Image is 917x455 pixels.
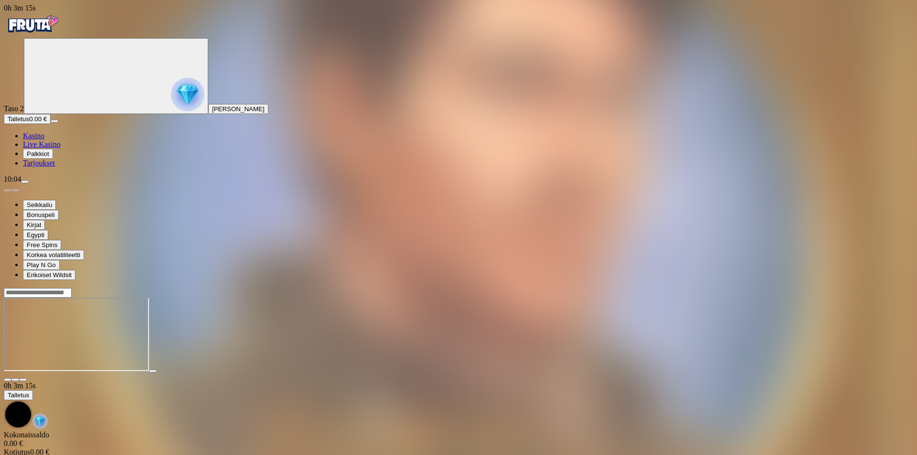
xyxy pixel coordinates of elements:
span: Bonuspeli [27,211,55,218]
img: reward-icon [32,414,48,429]
img: Fruta [4,12,61,36]
span: [PERSON_NAME] [212,105,265,113]
div: Game menu [4,382,913,431]
button: Bonuspeli [23,210,59,220]
span: Play N Go [27,261,56,269]
span: user session time [4,4,36,12]
span: Free Spins [27,241,57,248]
a: poker-chip iconLive Kasino [23,140,61,148]
span: Live Kasino [23,140,61,148]
button: menu [51,120,58,123]
input: Search [4,288,72,298]
button: Talletusplus icon0.00 € [4,114,51,124]
button: [PERSON_NAME] [208,104,268,114]
button: Free Spins [23,240,61,250]
a: Fruta [4,30,61,38]
button: play icon [149,370,157,372]
button: next slide [11,189,19,192]
button: prev slide [4,189,11,192]
span: Talletus [8,115,29,123]
span: Talletus [8,392,29,399]
span: user session time [4,382,36,390]
span: Erikoiset Wildsit [27,271,72,279]
button: Play N Go [23,260,60,270]
img: reward progress [171,78,204,111]
a: gift-inverted iconTarjoukset [23,159,55,167]
button: Kirjat [23,220,45,230]
span: Korkea volatiliteetti [27,251,80,259]
nav: Primary [4,12,913,167]
span: Egypti [27,231,44,238]
button: Korkea volatiliteetti [23,250,84,260]
button: fullscreen icon [19,378,27,381]
button: chevron-down icon [11,378,19,381]
button: reward iconPalkkiot [23,149,53,159]
span: Tarjoukset [23,159,55,167]
button: Erikoiset Wildsit [23,270,75,280]
span: Kasino [23,132,44,140]
button: Talletus [4,390,33,400]
span: 10:04 [4,175,21,183]
div: Kokonaissaldo [4,431,913,448]
span: Taso 2 [4,104,24,113]
button: reward progress [24,38,208,114]
span: Seikkailu [27,201,52,208]
div: 0.00 € [4,439,913,448]
span: Kirjat [27,221,41,228]
span: 0.00 € [29,115,47,123]
button: Egypti [23,230,48,240]
a: diamond iconKasino [23,132,44,140]
button: Seikkailu [23,200,56,210]
iframe: Book of Dead [4,298,149,371]
button: close icon [4,378,11,381]
span: Palkkiot [27,150,49,157]
button: menu [21,180,29,183]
